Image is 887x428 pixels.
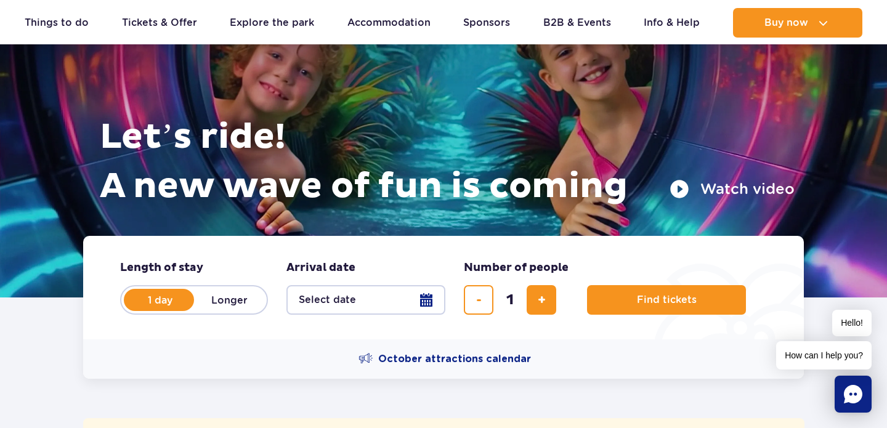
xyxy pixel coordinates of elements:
[543,8,611,38] a: B2B & Events
[83,236,804,339] form: Planning your visit to Park of Poland
[587,285,746,315] button: Find tickets
[25,8,89,38] a: Things to do
[463,8,510,38] a: Sponsors
[194,287,264,313] label: Longer
[733,8,862,38] button: Buy now
[776,341,872,369] span: How can I help you?
[286,260,355,275] span: Arrival date
[122,8,197,38] a: Tickets & Offer
[230,8,314,38] a: Explore the park
[764,17,808,28] span: Buy now
[358,352,531,366] a: October attractions calendar
[835,376,872,413] div: Chat
[347,8,431,38] a: Accommodation
[100,113,795,211] h1: Let’s ride! A new wave of fun is coming
[378,352,531,366] span: October attractions calendar
[637,294,697,305] span: Find tickets
[286,285,445,315] button: Select date
[644,8,700,38] a: Info & Help
[120,260,203,275] span: Length of stay
[464,260,569,275] span: Number of people
[495,285,525,315] input: number of tickets
[125,287,195,313] label: 1 day
[527,285,556,315] button: add ticket
[832,310,872,336] span: Hello!
[464,285,493,315] button: remove ticket
[670,179,795,199] button: Watch video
